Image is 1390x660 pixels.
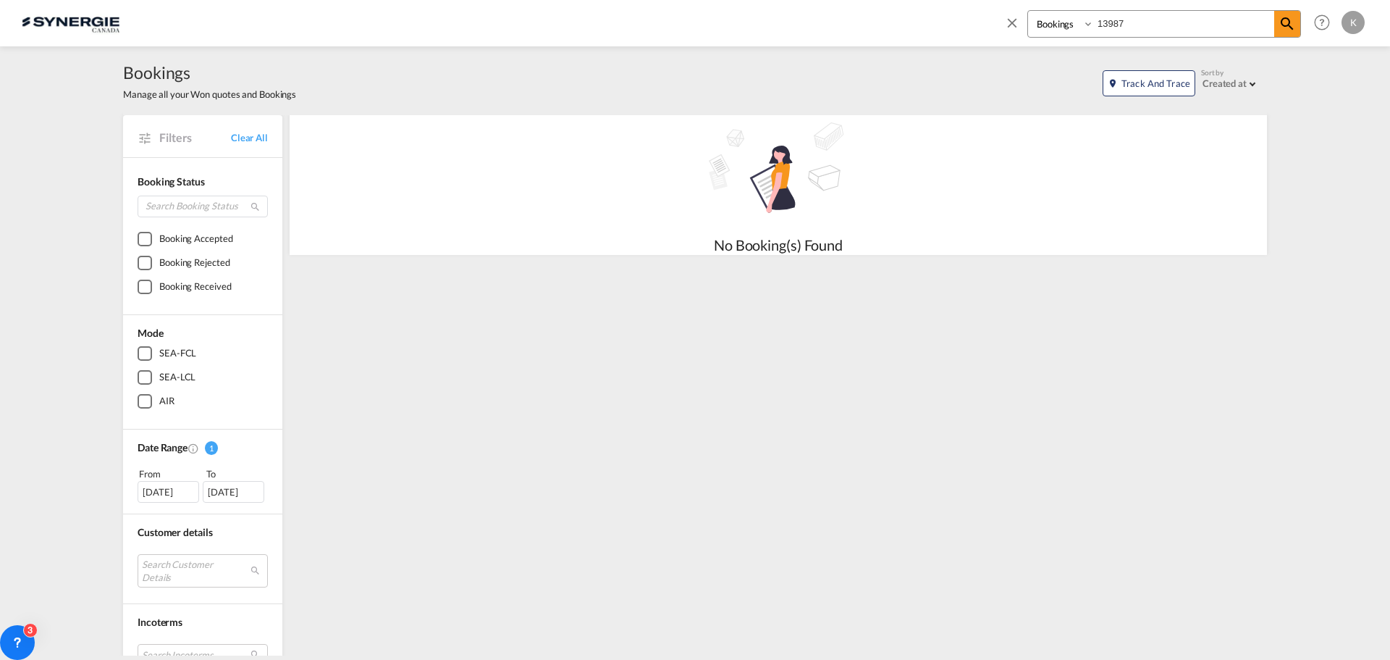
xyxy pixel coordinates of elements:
div: Booking Rejected [159,256,229,270]
div: Help [1310,10,1341,36]
div: Customer details [138,525,268,540]
span: From To [DATE][DATE] [138,467,268,503]
span: Filters [159,130,231,146]
div: Booking Received [159,280,231,294]
md-icon: icon-magnify [250,201,261,212]
span: icon-close [1004,10,1027,45]
img: 1f56c880d42311ef80fc7dca854c8e59.png [22,7,119,39]
button: icon-map-markerTrack and Trace [1103,70,1195,96]
span: Date Range [138,441,188,454]
md-checkbox: SEA-FCL [138,346,268,361]
span: Incoterms [138,616,182,628]
div: [DATE] [138,481,199,503]
md-icon: assets/icons/custom/empty_shipments.svg [670,115,887,235]
span: Help [1310,10,1334,35]
span: Manage all your Won quotes and Bookings [123,88,296,101]
span: Bookings [123,61,296,84]
span: Mode [138,327,164,339]
div: [DATE] [203,481,264,503]
div: AIR [159,394,174,409]
div: K [1341,11,1365,34]
span: Sort by [1201,67,1223,78]
a: Clear All [231,131,268,144]
md-checkbox: AIR [138,394,268,409]
md-checkbox: SEA-LCL [138,370,268,385]
div: SEA-FCL [159,346,196,361]
div: Booking Status [138,175,268,189]
span: icon-magnify [1274,11,1300,37]
md-icon: icon-map-marker [1108,78,1118,88]
span: Booking Status [138,175,205,188]
div: No Booking(s) Found [670,235,887,255]
input: Enter Booking ID, Reference ID, Order ID [1094,11,1274,36]
div: Booking Accepted [159,232,232,246]
span: Customer details [138,526,212,538]
md-icon: icon-magnify [1279,15,1296,33]
div: SEA-LCL [159,370,195,385]
div: Created at [1202,78,1247,89]
input: Search Booking Status [138,196,268,217]
md-icon: Created On [188,443,199,454]
md-icon: icon-close [1004,14,1020,30]
span: 1 [205,441,218,455]
div: To [205,467,269,481]
div: From [138,467,201,481]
